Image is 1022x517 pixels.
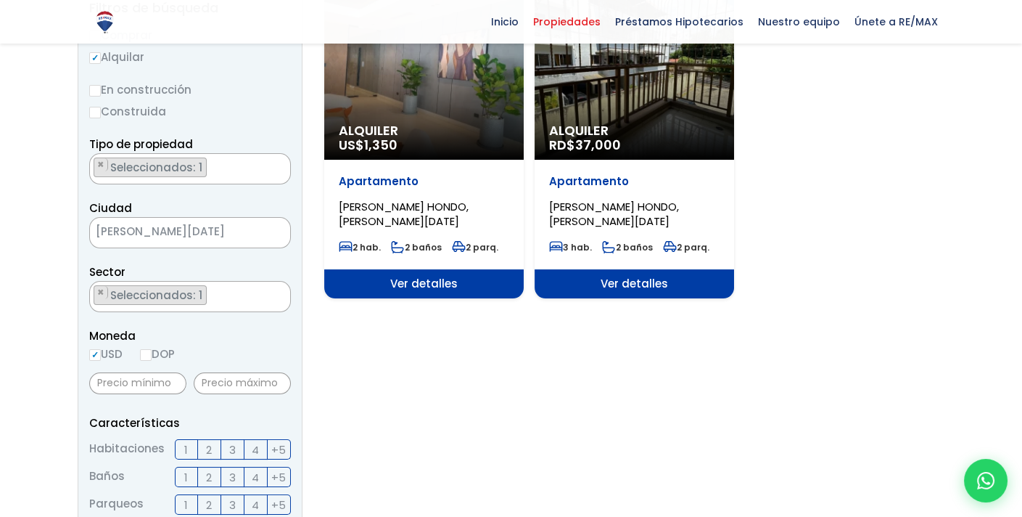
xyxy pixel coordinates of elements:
[206,496,212,514] span: 2
[94,286,108,299] button: Remove item
[575,136,621,154] span: 37,000
[89,467,125,487] span: Baños
[229,496,236,514] span: 3
[751,11,847,33] span: Nuestro equipo
[89,107,101,118] input: Construida
[89,414,291,432] p: Características
[140,345,175,363] label: DOP
[663,241,709,253] span: 2 parq.
[254,221,276,245] button: Remove all items
[549,136,621,154] span: RD$
[324,269,524,298] span: Ver detalles
[97,286,104,299] span: ×
[252,468,259,487] span: 4
[535,269,734,298] span: Ver detalles
[89,439,165,460] span: Habitaciones
[89,373,186,394] input: Precio mínimo
[275,158,282,171] span: ×
[90,154,98,185] textarea: Search
[97,158,104,171] span: ×
[484,11,526,33] span: Inicio
[89,52,101,64] input: Alquilar
[89,137,193,152] span: Tipo de propiedad
[94,158,207,177] li: APARTAMENTO
[140,349,152,361] input: DOP
[109,160,206,175] span: Seleccionados: 1
[549,199,679,229] span: [PERSON_NAME] HONDO, [PERSON_NAME][DATE]
[391,241,442,253] span: 2 baños
[339,174,509,189] p: Apartamento
[89,81,291,99] label: En construcción
[339,123,509,138] span: Alquiler
[339,241,381,253] span: 2 hab.
[271,468,286,487] span: +5
[549,174,720,189] p: Apartamento
[94,158,108,171] button: Remove item
[252,496,259,514] span: 4
[89,264,125,280] span: Sector
[90,221,254,242] span: SANTO DOMINGO DE GUZMÁN
[274,158,283,172] button: Remove all items
[602,241,653,253] span: 2 baños
[184,496,188,514] span: 1
[184,468,188,487] span: 1
[89,327,291,345] span: Moneda
[194,373,291,394] input: Precio máximo
[452,241,498,253] span: 2 parq.
[92,9,118,35] img: Logo de REMAX
[339,199,469,229] span: [PERSON_NAME] HONDO, [PERSON_NAME][DATE]
[89,200,132,216] span: Ciudad
[271,496,286,514] span: +5
[271,441,286,459] span: +5
[275,286,282,299] span: ×
[549,241,592,253] span: 3 hab.
[229,441,236,459] span: 3
[89,85,101,97] input: En construcción
[229,468,236,487] span: 3
[252,441,259,459] span: 4
[608,11,751,33] span: Préstamos Hipotecarios
[206,441,212,459] span: 2
[90,282,98,313] textarea: Search
[89,494,144,515] span: Parqueos
[89,217,291,248] span: SANTO DOMINGO DE GUZMÁN
[274,285,283,300] button: Remove all items
[89,102,291,121] label: Construida
[549,123,720,138] span: Alquiler
[109,288,206,303] span: Seleccionados: 1
[184,441,188,459] span: 1
[847,11,945,33] span: Únete a RE/MAX
[94,285,207,305] li: ARROYO HONDO
[526,11,608,33] span: Propiedades
[89,48,291,66] label: Alquilar
[89,349,101,361] input: USD
[339,136,397,154] span: US$
[268,227,276,240] span: ×
[364,136,397,154] span: 1,350
[89,345,123,363] label: USD
[206,468,212,487] span: 2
